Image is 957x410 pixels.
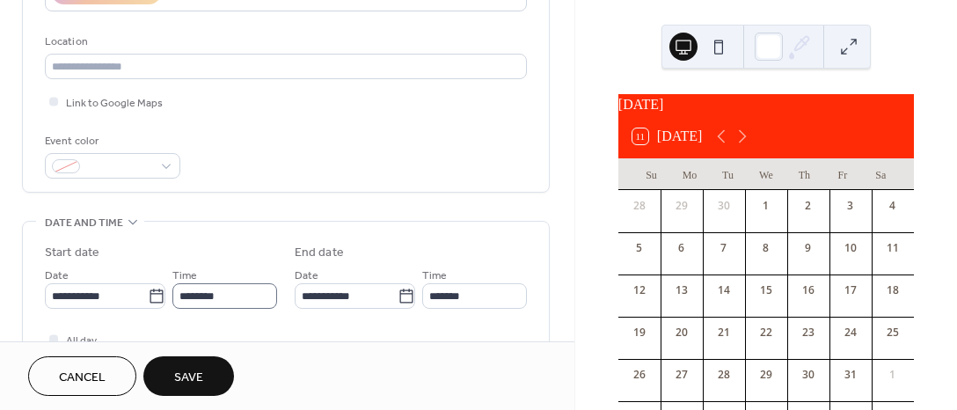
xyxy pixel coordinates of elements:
span: Save [174,369,203,387]
div: 30 [716,198,732,214]
span: Date and time [45,214,123,232]
span: Cancel [59,369,106,387]
div: 4 [885,198,901,214]
div: 30 [800,367,816,383]
div: 21 [716,325,732,340]
div: 31 [843,367,858,383]
div: 23 [800,325,816,340]
div: 2 [800,198,816,214]
div: 24 [843,325,858,340]
div: 14 [716,282,732,298]
div: Mo [670,158,708,190]
button: Cancel [28,356,136,396]
div: 19 [632,325,647,340]
div: 26 [632,367,647,383]
button: Save [143,356,234,396]
div: Fr [823,158,861,190]
div: 22 [758,325,774,340]
div: 1 [885,367,901,383]
div: 28 [716,367,732,383]
div: 12 [632,282,647,298]
span: All day [66,332,97,350]
div: 11 [885,240,901,256]
div: 3 [843,198,858,214]
div: 20 [674,325,690,340]
div: 18 [885,282,901,298]
div: 16 [800,282,816,298]
div: Start date [45,244,99,262]
div: 5 [632,240,647,256]
div: Th [785,158,823,190]
span: Time [172,267,197,285]
span: Time [422,267,447,285]
div: Location [45,33,523,51]
div: 10 [843,240,858,256]
div: Sa [862,158,900,190]
div: 17 [843,282,858,298]
div: End date [295,244,344,262]
div: 7 [716,240,732,256]
div: 6 [674,240,690,256]
div: 1 [758,198,774,214]
div: 25 [885,325,901,340]
div: Tu [709,158,747,190]
span: Date [295,267,318,285]
div: 28 [632,198,647,214]
div: 15 [758,282,774,298]
div: 8 [758,240,774,256]
span: Date [45,267,69,285]
div: Su [632,158,670,190]
span: Link to Google Maps [66,94,163,113]
div: 29 [674,198,690,214]
div: 9 [800,240,816,256]
button: 11[DATE] [626,124,709,149]
div: We [747,158,785,190]
div: Event color [45,132,177,150]
div: 27 [674,367,690,383]
div: [DATE] [618,94,914,115]
div: 29 [758,367,774,383]
div: 13 [674,282,690,298]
